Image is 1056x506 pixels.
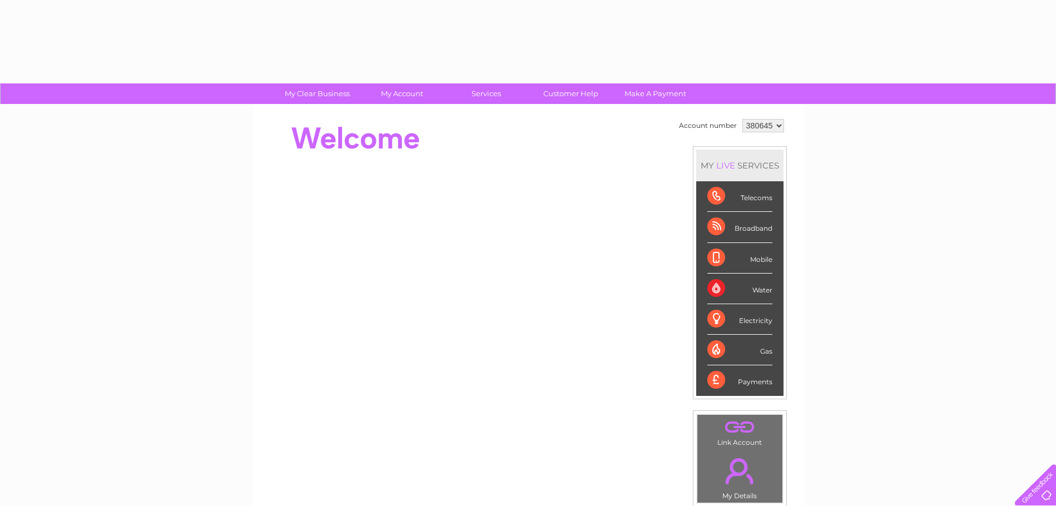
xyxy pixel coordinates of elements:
[707,304,772,335] div: Electricity
[676,116,740,135] td: Account number
[714,160,737,171] div: LIVE
[707,181,772,212] div: Telecoms
[707,243,772,274] div: Mobile
[696,150,784,181] div: MY SERVICES
[697,414,783,449] td: Link Account
[707,335,772,365] div: Gas
[356,83,448,104] a: My Account
[525,83,617,104] a: Customer Help
[700,452,780,490] a: .
[271,83,363,104] a: My Clear Business
[609,83,701,104] a: Make A Payment
[697,449,783,503] td: My Details
[440,83,532,104] a: Services
[707,365,772,395] div: Payments
[707,212,772,242] div: Broadband
[700,418,780,437] a: .
[707,274,772,304] div: Water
